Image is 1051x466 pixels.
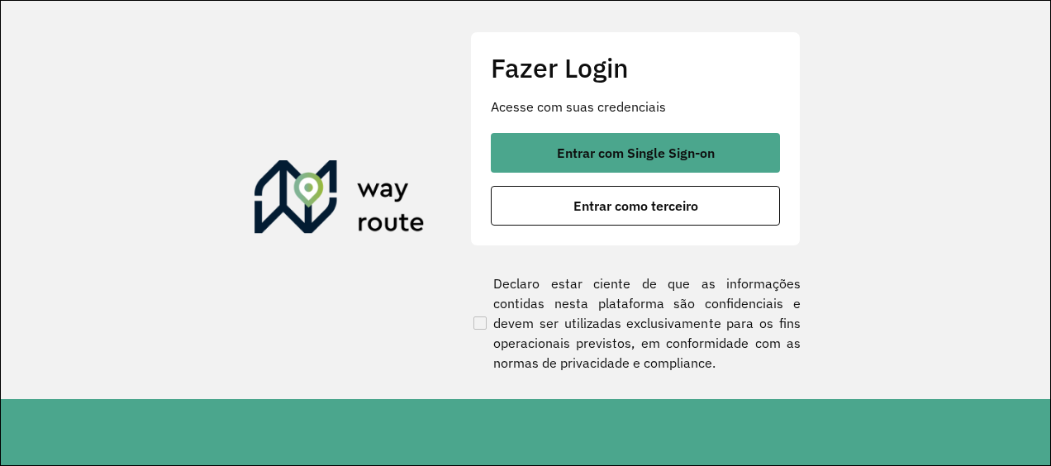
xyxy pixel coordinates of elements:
button: button [491,186,780,226]
span: Entrar com Single Sign-on [557,146,715,159]
button: button [491,133,780,173]
p: Acesse com suas credenciais [491,97,780,116]
h2: Fazer Login [491,52,780,83]
span: Entrar como terceiro [573,199,698,212]
img: Roteirizador AmbevTech [254,160,425,240]
label: Declaro estar ciente de que as informações contidas nesta plataforma são confidenciais e devem se... [470,273,801,373]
